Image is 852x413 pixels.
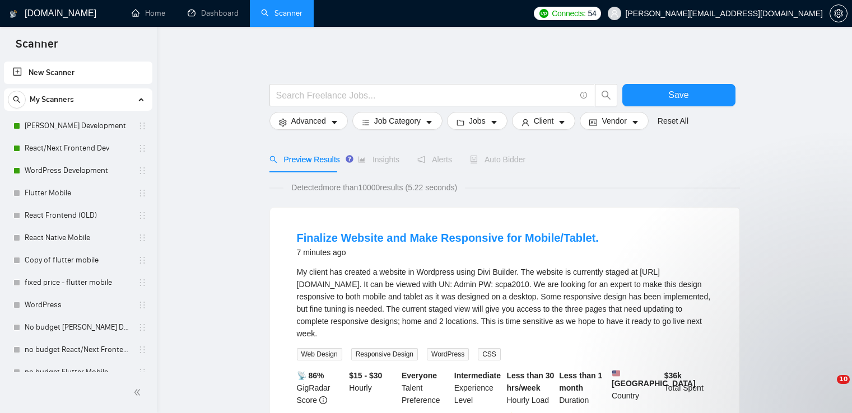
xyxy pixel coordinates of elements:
[138,189,147,198] span: holder
[662,369,715,406] div: Total Spent
[399,369,452,406] div: Talent Preference
[507,371,555,392] b: Less than 30 hrs/week
[138,144,147,153] span: holder
[344,154,355,164] div: Tooltip anchor
[25,339,131,361] a: no budget React/Next Frontend Dev
[612,369,620,377] img: 🇺🇸
[417,156,425,163] span: notification
[595,84,617,106] button: search
[8,96,25,104] span: search
[417,155,452,164] span: Alerts
[557,369,609,406] div: Duration
[534,115,554,127] span: Client
[269,155,340,164] span: Preview Results
[522,118,529,126] span: user
[609,369,662,406] div: Country
[8,91,26,109] button: search
[362,118,370,126] span: bars
[588,7,597,20] span: 54
[25,294,131,316] a: WordPress
[25,271,131,294] a: fixed price - flutter mobile
[595,90,617,100] span: search
[188,8,239,18] a: dashboardDashboard
[631,118,639,126] span: caret-down
[133,387,145,398] span: double-left
[319,396,327,404] span: info-circle
[297,266,713,340] div: My client has created a website in Wordpress using Divi Builder. The website is currently staged ...
[13,62,143,84] a: New Scanner
[374,115,421,127] span: Job Category
[25,159,131,182] a: WordPress Development
[25,227,131,249] a: React Native Mobile
[25,137,131,159] a: React/Next Frontend Dev
[261,8,302,18] a: searchScanner
[425,118,433,126] span: caret-down
[402,371,437,380] b: Everyone
[276,88,575,102] input: Search Freelance Jobs...
[589,118,597,126] span: idcard
[138,278,147,287] span: holder
[297,232,599,244] a: Finalize Website and Make Responsive for Mobile/Tablet.
[830,9,848,18] a: setting
[478,348,501,360] span: CSS
[552,7,585,20] span: Connects:
[427,348,469,360] span: WordPress
[138,211,147,220] span: holder
[559,371,602,392] b: Less than 1 month
[7,36,67,59] span: Scanner
[611,10,618,17] span: user
[138,256,147,265] span: holder
[580,92,588,99] span: info-circle
[297,348,342,360] span: Web Design
[349,371,382,380] b: $15 - $30
[138,368,147,377] span: holder
[269,112,348,130] button: settingAdvancedcaret-down
[814,375,841,402] iframe: Intercom live chat
[505,369,557,406] div: Hourly Load
[358,155,399,164] span: Insights
[469,115,486,127] span: Jobs
[291,115,326,127] span: Advanced
[283,181,465,194] span: Detected more than 10000 results (5.22 seconds)
[138,233,147,242] span: holder
[830,4,848,22] button: setting
[25,249,131,271] a: Copy of flutter mobile
[25,115,131,137] a: [PERSON_NAME] Development
[352,112,443,130] button: barsJob Categorycaret-down
[25,361,131,383] a: no budget Flutter Mobile
[138,301,147,309] span: holder
[25,182,131,204] a: Flutter Mobile
[658,115,688,127] a: Reset All
[138,121,147,130] span: holder
[138,166,147,175] span: holder
[4,62,152,84] li: New Scanner
[470,156,478,163] span: robot
[457,118,464,126] span: folder
[297,371,324,380] b: 📡 86%
[580,112,648,130] button: idcardVendorcaret-down
[279,118,287,126] span: setting
[269,156,277,163] span: search
[602,115,626,127] span: Vendor
[347,369,399,406] div: Hourly
[132,8,165,18] a: homeHome
[351,348,418,360] span: Responsive Design
[447,112,508,130] button: folderJobscaret-down
[330,118,338,126] span: caret-down
[490,118,498,126] span: caret-down
[837,375,850,384] span: 10
[470,155,525,164] span: Auto Bidder
[138,345,147,354] span: holder
[612,369,696,388] b: [GEOGRAPHIC_DATA]
[295,369,347,406] div: GigRadar Score
[668,88,688,102] span: Save
[539,9,548,18] img: upwork-logo.png
[25,316,131,339] a: No budget [PERSON_NAME] Development
[30,88,74,111] span: My Scanners
[25,204,131,227] a: React Frontend (OLD)
[138,323,147,332] span: holder
[452,369,505,406] div: Experience Level
[358,156,366,163] span: area-chart
[297,246,599,259] div: 7 minutes ago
